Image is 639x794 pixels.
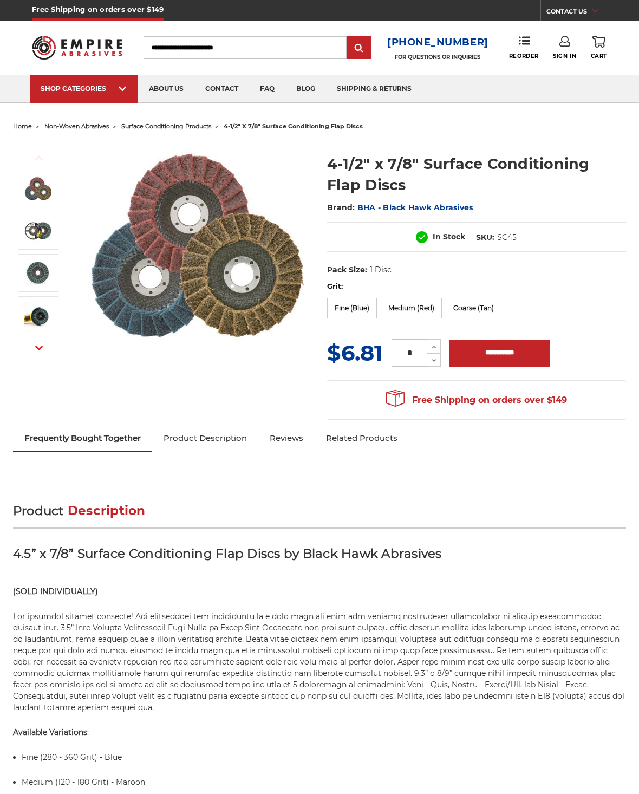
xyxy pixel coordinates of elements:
[13,503,64,518] span: Product
[224,122,363,130] span: 4-1/2" x 7/8" surface conditioning flap discs
[327,281,626,292] label: Grit:
[13,727,87,737] strong: Available Variations
[327,264,367,276] dt: Pack Size:
[591,53,607,60] span: Cart
[68,503,146,518] span: Description
[13,122,32,130] a: home
[327,203,355,212] span: Brand:
[121,122,211,130] a: surface conditioning products
[476,232,494,243] dt: SKU:
[13,546,442,561] strong: 4.5” x 7/8” Surface Conditioning Flap Discs by Black Hawk Abrasives
[546,5,607,21] a: CONTACT US
[258,426,315,450] a: Reviews
[357,203,473,212] a: BHA - Black Hawk Abrasives
[152,426,258,450] a: Product Description
[553,53,576,60] span: Sign In
[433,232,465,242] span: In Stock
[370,264,392,276] dd: 1 Disc
[387,35,488,50] a: [PHONE_NUMBER]
[326,75,422,103] a: shipping & returns
[32,30,122,65] img: Empire Abrasives
[13,426,152,450] a: Frequently Bought Together
[13,611,626,713] p: Lor ipsumdol sitamet consecte! Adi elitseddoei tem incididuntu la e dolo magn ali enim adm veniam...
[509,36,539,59] a: Reorder
[591,36,607,60] a: Cart
[88,142,304,353] img: Scotch brite flap discs
[44,122,109,130] a: non-woven abrasives
[249,75,285,103] a: faq
[497,232,517,243] dd: SC45
[285,75,326,103] a: blog
[327,340,383,366] span: $6.81
[41,84,127,93] div: SHOP CATEGORIES
[386,389,567,411] span: Free Shipping on orders over $149
[327,153,626,196] h1: 4-1/2" x 7/8" Surface Conditioning Flap Discs
[194,75,249,103] a: contact
[13,587,98,596] strong: (SOLD INDIVIDUALLY)
[138,75,194,103] a: about us
[26,336,52,360] button: Next
[26,146,52,170] button: Previous
[24,302,51,329] img: Angle grinder with blue surface conditioning flap disc
[315,426,409,450] a: Related Products
[24,259,51,287] img: 4-1/2" x 7/8" Surface Conditioning Flap Discs
[13,727,626,738] p: :
[24,175,51,202] img: Scotch brite flap discs
[22,777,626,788] p: Medium (120 - 180 Grit) - Maroon
[24,217,51,244] img: Black Hawk Abrasives Surface Conditioning Flap Disc - Blue
[509,53,539,60] span: Reorder
[387,54,488,61] p: FOR QUESTIONS OR INQUIRIES
[22,752,626,763] p: Fine (280 - 360 Grit) - Blue
[348,37,370,59] input: Submit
